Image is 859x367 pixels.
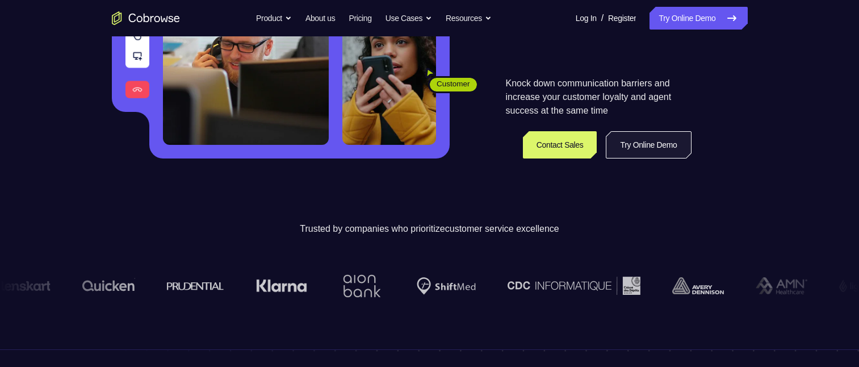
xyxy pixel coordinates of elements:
[446,7,492,30] button: Resources
[305,7,335,30] a: About us
[608,7,636,30] a: Register
[601,11,604,25] span: /
[256,7,292,30] button: Product
[112,11,180,25] a: Go to the home page
[385,7,432,30] button: Use Cases
[576,7,597,30] a: Log In
[445,224,559,233] span: customer service excellence
[506,277,639,294] img: CDC Informatique
[255,279,306,293] img: Klarna
[416,277,475,295] img: Shiftmed
[650,7,747,30] a: Try Online Demo
[606,131,691,159] a: Try Online Demo
[506,77,692,118] p: Knock down communication barriers and increase your customer loyalty and agent success at the sam...
[671,277,723,294] img: avery-dennison
[166,281,223,290] img: prudential
[342,10,436,145] img: A customer holding their phone
[349,7,371,30] a: Pricing
[523,131,597,159] a: Contact Sales
[338,263,384,309] img: Aion Bank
